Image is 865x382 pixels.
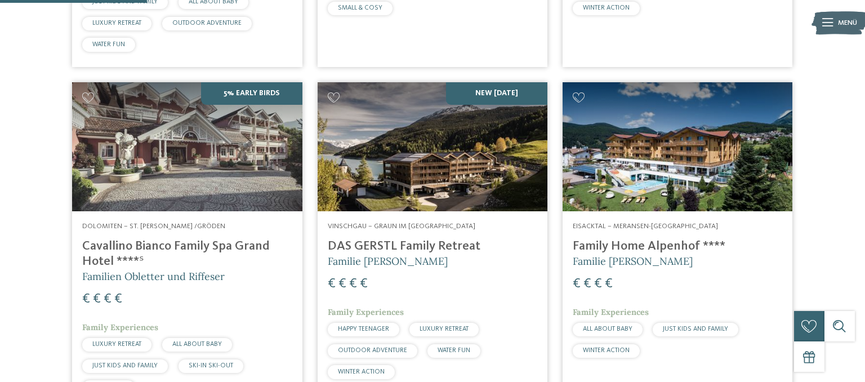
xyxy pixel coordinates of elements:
[189,362,233,369] span: SKI-IN SKI-OUT
[438,347,470,354] span: WATER FUN
[583,5,630,11] span: WINTER ACTION
[328,255,448,268] span: Familie [PERSON_NAME]
[420,326,469,332] span: LUXURY RETREAT
[318,82,547,212] img: Familienhotels gesucht? Hier findet ihr die besten!
[82,292,90,306] span: €
[328,307,404,317] span: Family Experiences
[172,341,222,348] span: ALL ABOUT BABY
[93,292,101,306] span: €
[583,277,591,291] span: €
[328,223,475,230] span: Vinschgau – Graun im [GEOGRAPHIC_DATA]
[605,277,613,291] span: €
[82,223,225,230] span: Dolomiten – St. [PERSON_NAME] /Gröden
[338,347,407,354] span: OUTDOOR ADVENTURE
[573,255,693,268] span: Familie [PERSON_NAME]
[82,239,292,269] h4: Cavallino Bianco Family Spa Grand Hotel ****ˢ
[92,20,141,26] span: LUXURY RETREAT
[349,277,357,291] span: €
[338,368,385,375] span: WINTER ACTION
[360,277,368,291] span: €
[92,362,158,369] span: JUST KIDS AND FAMILY
[172,20,242,26] span: OUTDOOR ADVENTURE
[92,341,141,348] span: LUXURY RETREAT
[338,5,382,11] span: SMALL & COSY
[663,326,728,332] span: JUST KIDS AND FAMILY
[328,277,336,291] span: €
[338,326,389,332] span: HAPPY TEENAGER
[82,270,225,283] span: Familien Obletter und Riffeser
[583,326,632,332] span: ALL ABOUT BABY
[338,277,346,291] span: €
[328,239,537,254] h4: DAS GERSTL Family Retreat
[72,82,302,212] img: Family Spa Grand Hotel Cavallino Bianco ****ˢ
[573,239,782,254] h4: Family Home Alpenhof ****
[573,277,581,291] span: €
[594,277,602,291] span: €
[563,82,792,212] img: Family Home Alpenhof ****
[114,292,122,306] span: €
[82,322,158,332] span: Family Experiences
[573,307,649,317] span: Family Experiences
[104,292,112,306] span: €
[583,347,630,354] span: WINTER ACTION
[92,41,125,48] span: WATER FUN
[573,223,718,230] span: Eisacktal – Meransen-[GEOGRAPHIC_DATA]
